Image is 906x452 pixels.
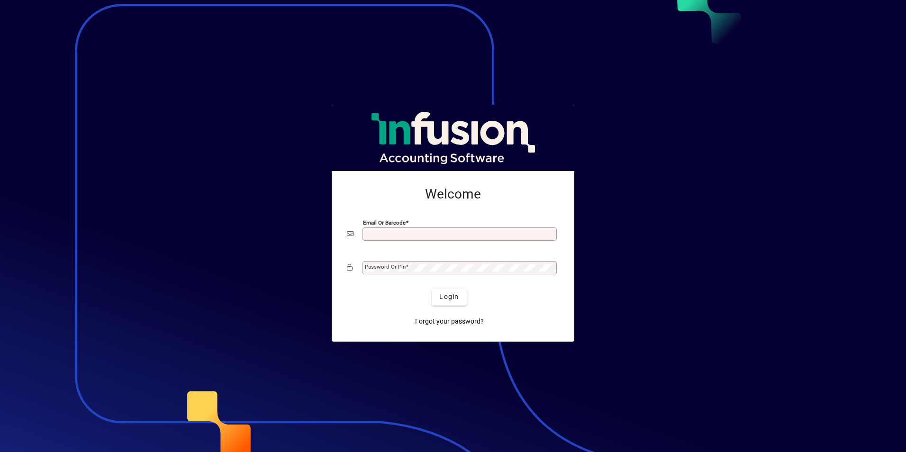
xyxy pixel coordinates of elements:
span: Login [439,292,459,302]
mat-label: Password or Pin [365,263,406,270]
span: Forgot your password? [415,316,484,326]
button: Login [432,289,466,306]
mat-label: Email or Barcode [363,219,406,226]
h2: Welcome [347,186,559,202]
a: Forgot your password? [411,313,488,330]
